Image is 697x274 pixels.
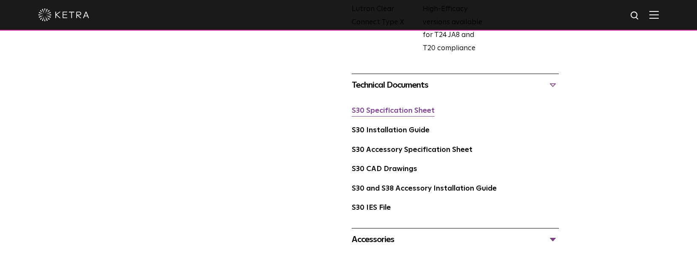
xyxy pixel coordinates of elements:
img: Hamburger%20Nav.svg [649,11,659,19]
img: search icon [630,11,640,21]
a: S30 and S38 Accessory Installation Guide [352,185,497,192]
div: Accessories [352,233,559,246]
div: Technical Documents [352,78,559,92]
a: S30 CAD Drawings [352,166,417,173]
a: S30 Accessory Specification Sheet [352,146,472,154]
a: S30 IES File [352,204,391,211]
a: S30 Installation Guide [352,127,430,134]
img: ketra-logo-2019-white [38,9,89,21]
a: S30 Specification Sheet [352,107,435,114]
